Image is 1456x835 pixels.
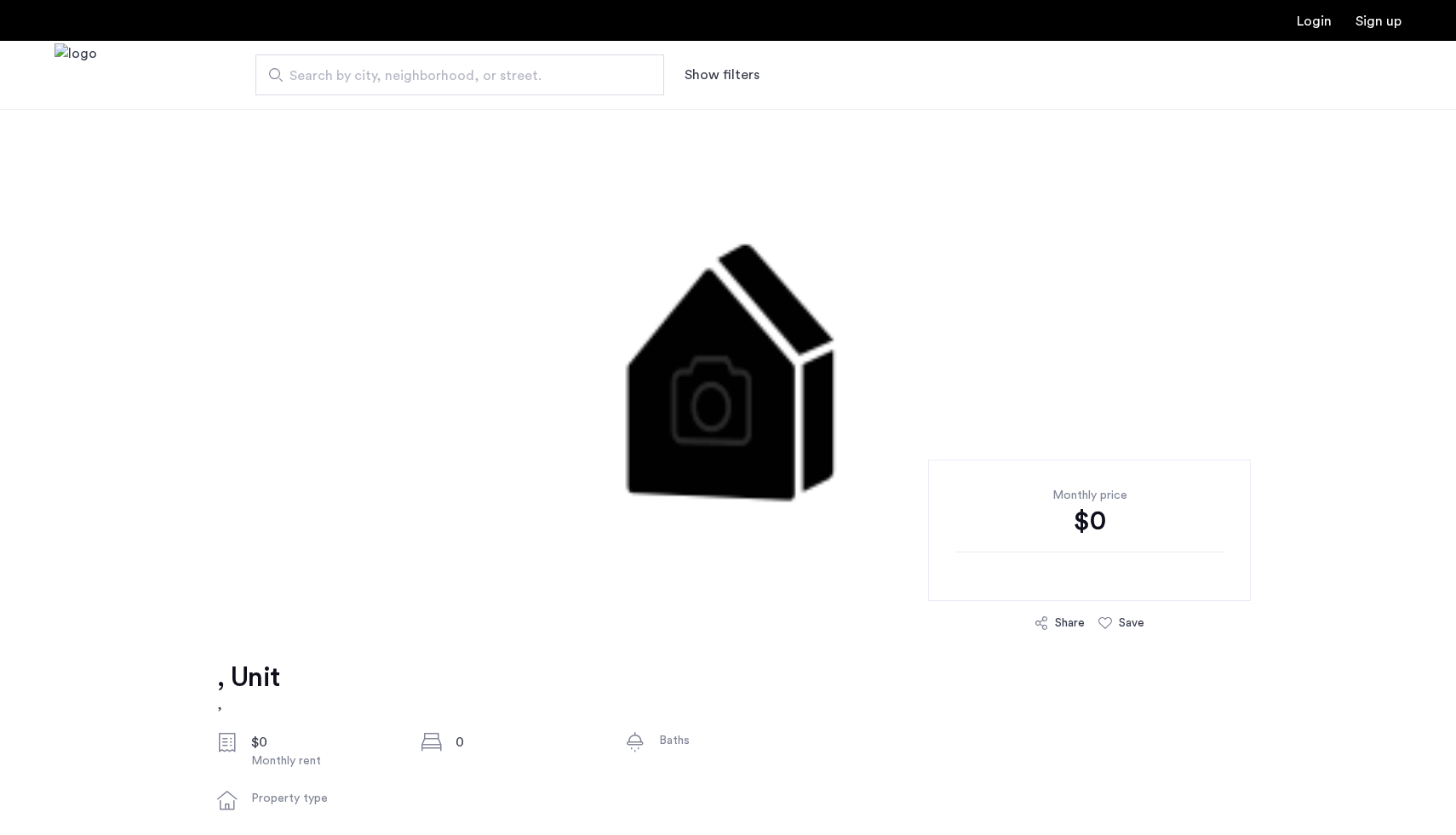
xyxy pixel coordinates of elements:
div: Share [1055,615,1085,632]
div: $0 [251,732,394,752]
span: Search by city, neighborhood, or street. [289,66,616,86]
div: Save [1119,615,1144,632]
div: Monthly price [955,487,1224,504]
a: Registration [1356,14,1402,28]
input: Apartment Search [255,54,664,95]
img: 2.gif [262,109,1194,620]
h1: , Unit [217,661,279,695]
div: $0 [955,504,1224,538]
div: Baths [659,732,802,749]
button: Show or hide filters [685,65,760,85]
div: 0 [456,732,599,752]
a: Login [1297,14,1332,28]
a: Cazamio Logo [54,43,97,107]
a: , Unit, [217,661,279,715]
img: logo [54,43,97,107]
div: Property type [251,790,394,807]
h2: , [217,695,279,715]
div: Monthly rent [251,752,394,769]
